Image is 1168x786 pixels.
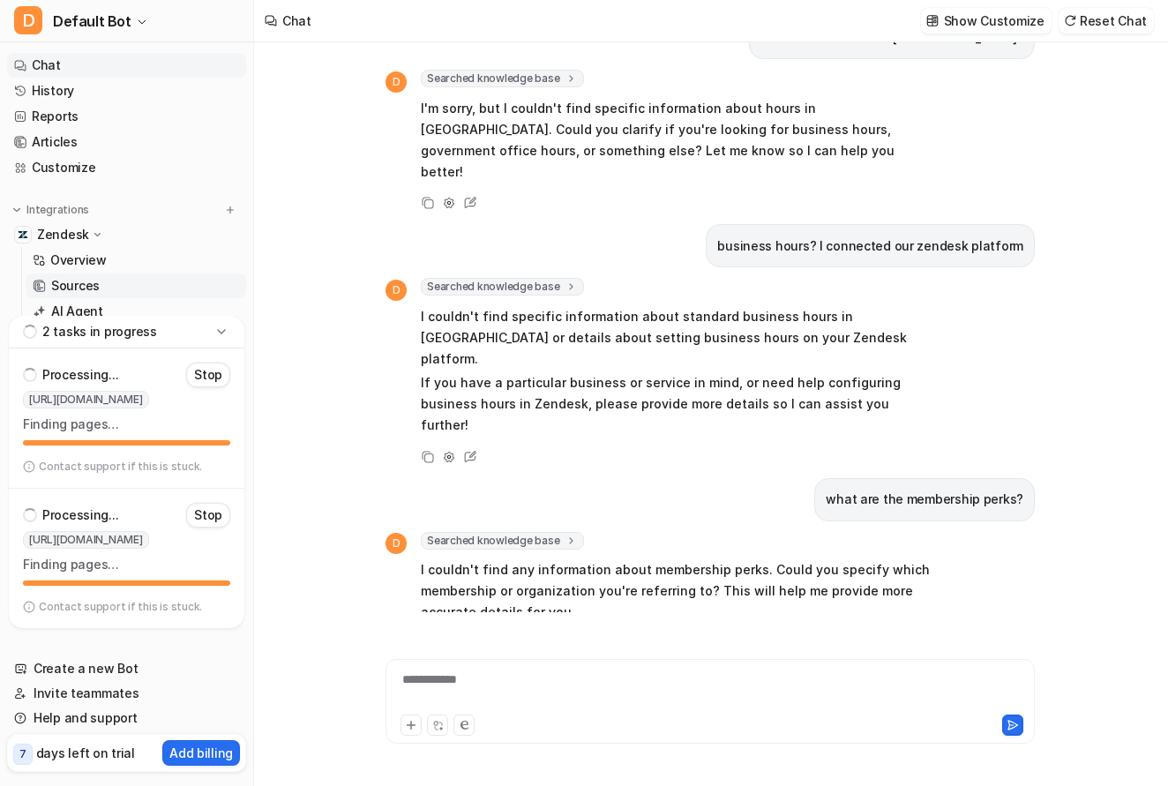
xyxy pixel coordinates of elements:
[50,251,107,269] p: Overview
[68,595,108,607] span: Home
[26,273,246,298] a: Sources
[7,104,246,129] a: Reports
[7,201,94,219] button: Integrations
[7,53,246,78] a: Chat
[1064,14,1076,27] img: reset
[36,744,135,762] p: days left on trial
[194,506,222,524] p: Stop
[23,415,230,433] p: Finding pages…
[53,9,131,34] span: Default Bot
[717,236,1023,257] p: business hours? I connected our zendesk platform
[69,28,104,64] img: Profile image for Patrick
[235,595,296,607] span: Messages
[421,70,584,87] span: Searched knowledge base
[826,489,1023,510] p: what are the membership perks?
[23,556,230,573] p: Finding pages…
[386,280,407,301] span: D
[18,229,28,240] img: Zendesk
[421,278,584,296] span: Searched knowledge base
[421,306,937,370] p: I couldn't find specific information about standard business hours in [GEOGRAPHIC_DATA] or detail...
[282,11,311,30] div: Chat
[421,532,584,550] span: Searched knowledge base
[186,503,230,528] button: Stop
[1059,8,1154,34] button: Reset Chat
[386,533,407,554] span: D
[7,681,246,706] a: Invite teammates
[169,744,233,762] p: Add billing
[42,506,118,524] p: Processing...
[224,204,236,216] img: menu_add.svg
[186,363,230,387] button: Stop
[194,366,222,384] p: Stop
[386,71,407,93] span: D
[51,303,103,320] p: AI Agent
[421,559,937,623] p: I couldn't find any information about membership perks. Could you specify which membership or org...
[39,460,202,474] p: Contact support if this is stuck.
[26,299,246,324] a: AI Agent
[35,28,71,64] img: Profile image for Amogh
[7,155,246,180] a: Customize
[7,656,246,681] a: Create a new Bot
[176,550,353,621] button: Messages
[42,366,118,384] p: Processing...
[926,14,939,27] img: customize
[102,28,138,64] img: Profile image for eesel
[23,391,149,408] span: [URL][DOMAIN_NAME]
[944,11,1044,30] p: Show Customize
[35,125,318,155] p: Hi there 👋
[921,8,1052,34] button: Show Customize
[14,6,42,34] span: D
[162,740,240,766] button: Add billing
[37,226,89,243] p: Zendesk
[19,746,26,762] p: 7
[7,706,246,730] a: Help and support
[18,207,335,256] div: Send us a message
[42,323,157,341] p: 2 tasks in progress
[35,155,318,185] p: How can we help?
[26,203,89,217] p: Integrations
[39,600,202,614] p: Contact support if this is stuck.
[421,372,937,436] p: If you have a particular business or service in mind, or need help configuring business hours in ...
[390,670,1030,711] div: To enrich screen reader interactions, please activate Accessibility in Grammarly extension settings
[51,277,100,295] p: Sources
[23,531,149,549] span: [URL][DOMAIN_NAME]
[11,204,23,216] img: expand menu
[303,28,335,60] div: Close
[421,98,937,183] p: I'm sorry, but I couldn't find specific information about hours in [GEOGRAPHIC_DATA]. Could you c...
[26,248,246,273] a: Overview
[7,79,246,103] a: History
[7,130,246,154] a: Articles
[36,222,295,241] div: Send us a message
